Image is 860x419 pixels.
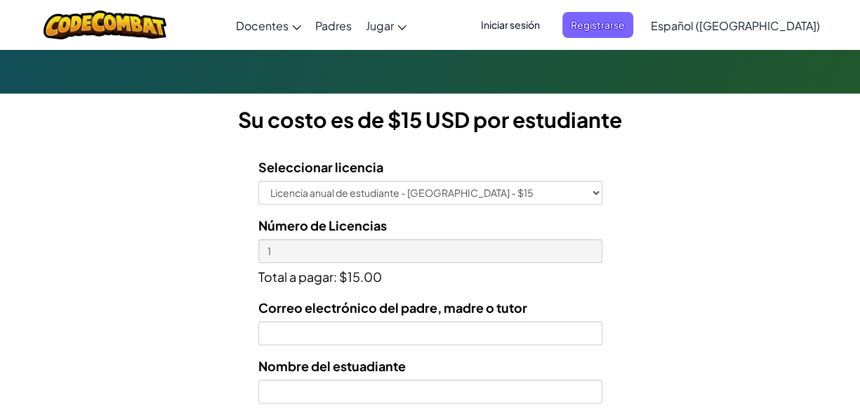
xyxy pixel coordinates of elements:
[258,356,406,376] label: Nombre del estuadiante
[258,297,527,318] label: Correo electrónico del padre, madre o tutor
[359,6,414,44] a: Jugar
[258,157,383,177] label: Seleccionar licencia
[229,6,308,44] a: Docentes
[472,12,548,38] button: Iniciar sesión
[562,12,633,38] button: Registrarse
[258,263,602,287] p: Total a pagar: $15.00
[258,215,387,236] label: Número de Licencias
[44,11,166,39] img: CodeCombat logo
[308,6,359,44] a: Padres
[644,6,827,44] a: Español ([GEOGRAPHIC_DATA])
[651,18,820,33] span: Español ([GEOGRAPHIC_DATA])
[236,18,289,33] span: Docentes
[366,18,394,33] span: Jugar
